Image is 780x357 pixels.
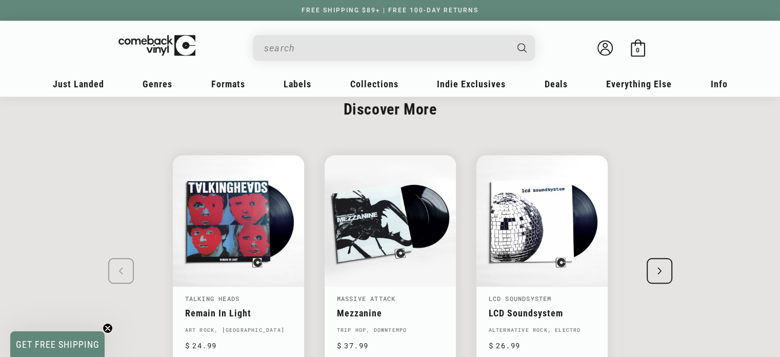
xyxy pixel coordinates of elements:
a: LCD Soundsystem [489,294,552,302]
a: FREE SHIPPING $89+ | FREE 100-DAY RETURNS [291,7,489,14]
span: Deals [545,79,568,89]
span: Formats [211,79,245,89]
span: Genres [143,79,172,89]
span: Labels [284,79,311,89]
span: Collections [350,79,398,89]
div: Search [253,35,535,61]
span: 0 [636,46,639,54]
a: Massive Attack [337,294,396,302]
input: When autocomplete results are available use up and down arrows to review and enter to select [264,37,507,59]
span: Everything Else [606,79,672,89]
span: Indie Exclusives [437,79,506,89]
span: GET FREE SHIPPING [16,339,99,350]
div: GET FREE SHIPPINGClose teaser [10,331,105,357]
button: Close teaser [103,323,113,333]
span: Info [711,79,728,89]
a: Mezzanine [337,307,444,318]
a: Talking Heads [185,294,240,302]
div: Next slide [647,258,672,284]
a: LCD Soundsystem [489,307,595,318]
a: Remain In Light [185,307,292,318]
span: Just Landed [53,79,104,89]
button: Search [508,35,536,61]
